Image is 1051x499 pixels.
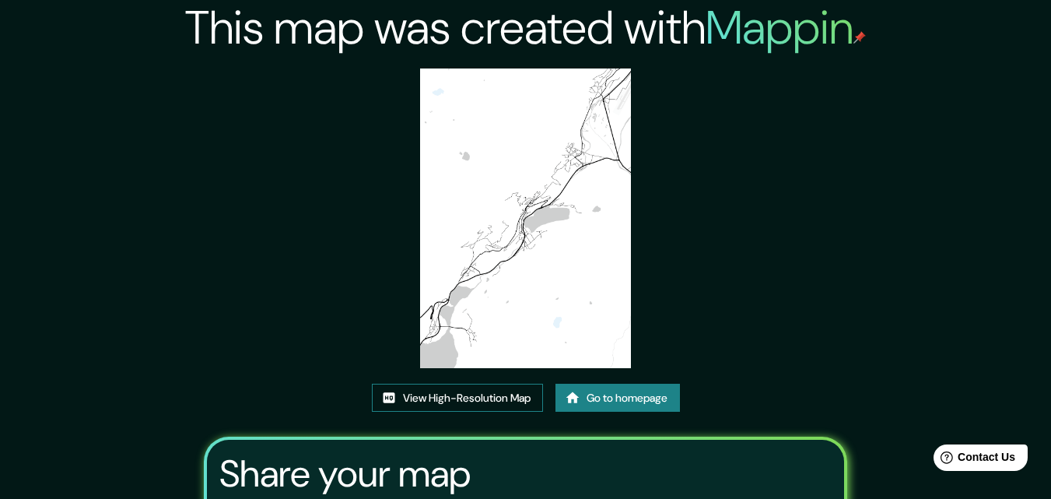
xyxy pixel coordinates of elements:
[372,384,543,413] a: View High-Resolution Map
[219,452,471,496] h3: Share your map
[420,69,632,368] img: created-map
[913,438,1034,482] iframe: Help widget launcher
[853,31,866,44] img: mappin-pin
[555,384,680,413] a: Go to homepage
